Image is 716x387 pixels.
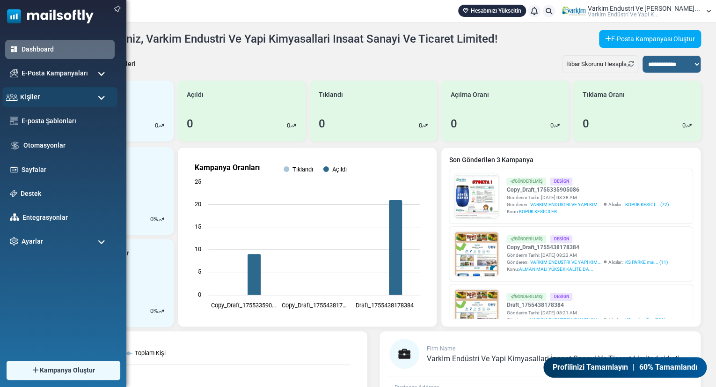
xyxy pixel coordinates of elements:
span: Kampanya Oluştur [40,365,95,375]
div: Gönderilmiş [506,293,546,301]
svg: Kampanya Oranları [185,155,429,319]
span: E-Posta Kampanyaları [22,68,88,78]
span: Tıklandı [319,90,343,100]
div: Gönderen: Alıcılar:: [506,316,665,323]
text: Copy_Draft_175543817… [281,302,346,309]
div: İtibar Skorunu Hesapla [562,55,638,73]
p: 0 [550,121,554,130]
p: 0 [682,121,686,130]
div: Design [550,178,572,186]
a: Refresh Stats [627,60,634,67]
span: Firm Name [427,345,455,352]
text: Açıldı [332,166,346,173]
a: KÖPÜK KESİCİ... (72) [625,201,668,208]
span: VARKIM ENDUSTRI VE YAPI KIM... [530,259,601,266]
span: Tıklama Oranı [582,90,624,100]
div: 0 [319,115,325,132]
span: VARKIM ENDUSTRI VE YAPI KIM... [530,316,601,323]
a: Profilinizi Tamamlayın | 60% Tamamlandı [543,357,707,378]
div: Design [550,235,572,243]
a: Copy_Draft_1755335905086 [506,186,668,194]
a: Varki̇m Endüstri̇ Ve Yapi Ki̇myasallari İnşaat Sanayi̇ Ve Ti̇caret Li̇mi̇ted şi̇rketi̇ [427,355,679,363]
img: dashboard-icon-active.svg [10,45,18,53]
span: 60% Tamamlandı [639,362,697,373]
text: Toplam Kişi [135,350,166,357]
div: % [150,306,164,316]
span: Varkim Endustri Ve [PERSON_NAME]... [588,5,700,12]
div: Gönderim Tarihi: [DATE] 08:38 AM [506,194,668,201]
div: 0 [582,115,589,132]
a: Destek [21,189,110,199]
a: E-posta Şablonları [22,116,110,126]
span: Açılma Oranı [450,90,489,100]
text: 5 [198,268,201,275]
a: Draft_1755438178384 [506,301,665,309]
span: ALMAN MALI YÜKSEK KALİTE DA... [519,267,593,272]
img: campaigns-icon.png [10,69,18,77]
div: % [150,215,164,224]
text: Tıklandı [292,166,313,173]
p: 0 [150,306,153,316]
a: Otomasyonlar [23,141,110,150]
div: Gönderen: Alıcılar:: [506,201,668,208]
text: 25 [195,178,201,185]
img: settings-icon.svg [10,237,18,246]
img: support-icon.svg [10,190,17,197]
text: 20 [195,201,201,208]
span: Kişiler [20,92,40,102]
a: User Logo Varkim Endustri Ve [PERSON_NAME]... Varki̇m Endüstri̇ Ve Yapi K... [562,4,711,18]
div: Gönderilmiş [506,235,546,243]
img: workflow.svg [10,140,20,151]
span: Varki̇m Endüstri̇ Ve Yapi Ki̇myasallari İnşaat Sanayi̇ Ve Ti̇caret Li̇mi̇ted şi̇rketi̇ [427,354,679,363]
a: KS mailsoftl... (206) [625,316,665,323]
text: 10 [195,246,201,253]
p: 0 [155,121,158,130]
div: Gönderen: Alıcılar:: [506,259,667,266]
a: Hesabınızı Yükseltin [458,5,526,17]
text: 0 [198,291,201,298]
p: 0 [287,121,290,130]
div: Gönderim Tarihi: [DATE] 08:23 AM [506,252,667,259]
a: Entegrasyonlar [22,213,110,223]
img: landing_pages.svg [10,165,18,174]
span: | [633,362,635,373]
text: Draft_1755438178384 [355,302,413,309]
text: Kampanya Oranları [195,163,260,172]
text: Copy_Draft_175533590… [211,302,276,309]
p: 0 [418,121,422,130]
a: E-Posta Kampanyası Oluştur [599,30,701,48]
div: Konu: [506,208,668,215]
img: User Logo [562,4,585,18]
span: VARKIM ENDUSTRI VE YAPI KIM... [530,201,601,208]
span: Varki̇m Endüstri̇ Ve Yapi K... [588,12,658,17]
p: 0 [150,215,153,224]
text: 15 [195,223,201,230]
span: Ayarlar [22,237,43,246]
a: Dashboard [22,45,110,54]
div: Gönderilmiş [506,178,546,186]
img: email-templates-icon.svg [10,117,18,125]
span: KÖPÜK KESİCİLER [519,209,556,214]
div: Design [550,293,572,301]
div: Konu: [506,266,667,273]
a: Sayfalar [22,165,110,175]
a: KS PARKE mai... (11) [625,259,667,266]
div: 0 [450,115,457,132]
div: 0 [187,115,193,132]
span: Profilinizi Tamamlayın [553,362,628,373]
span: Açıldı [187,90,204,100]
a: Son Gönderilen 3 Kampanya [449,155,693,165]
div: Gönderim Tarihi: [DATE] 08:21 AM [506,309,665,316]
a: Copy_Draft_1755438178384 [506,243,667,252]
img: contacts-icon.svg [6,94,18,101]
h4: Tekrar hoş geldiniz, Varkim Endustri Ve Yapi Kimyasallari Insaat Sanayi Ve Ticaret Limited! [45,32,497,46]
